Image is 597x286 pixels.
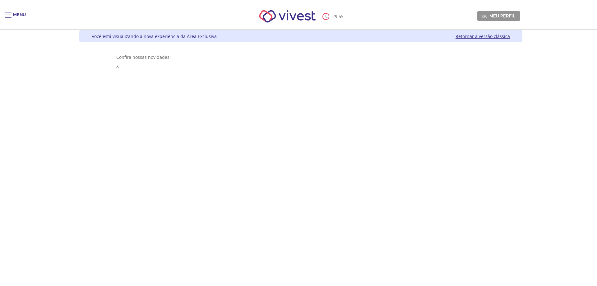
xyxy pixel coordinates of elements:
[339,13,344,19] span: 55
[13,12,26,24] div: Menu
[116,54,486,60] div: Confira nossas novidades!
[116,63,119,69] span: X
[489,13,515,19] span: Meu perfil
[477,11,520,21] a: Meu perfil
[322,13,345,20] div: :
[332,13,337,19] span: 29
[92,33,217,39] div: Você está visualizando a nova experiência da Área Exclusiva
[75,30,522,286] div: Vivest
[456,33,510,39] a: Retornar à versão clássica
[252,3,323,30] img: Vivest
[482,14,487,19] img: Meu perfil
